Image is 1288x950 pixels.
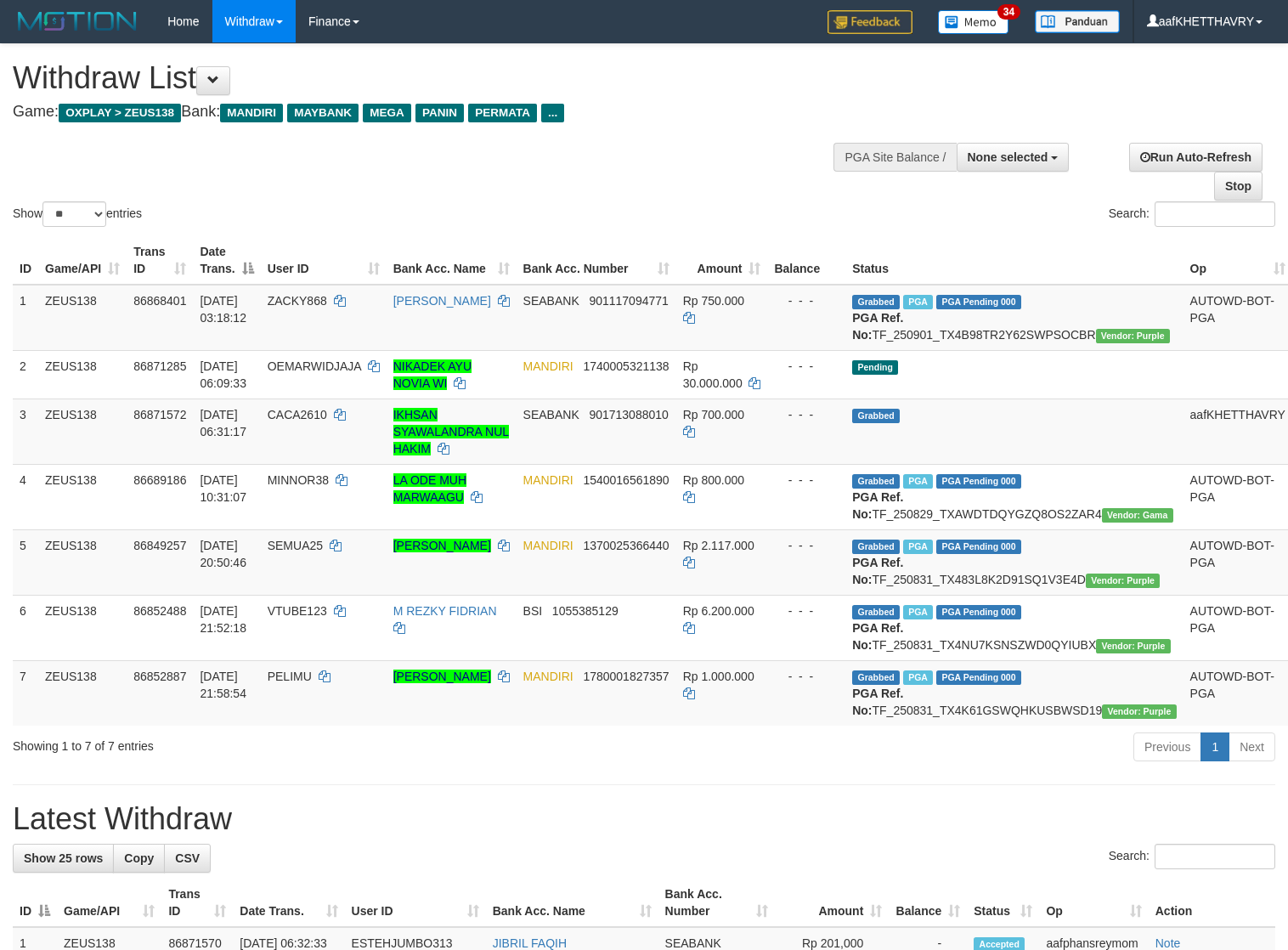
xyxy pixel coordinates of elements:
[936,605,1021,619] span: PGA Pending
[936,474,1021,489] span: PGA Pending
[774,406,839,423] div: - - -
[852,621,903,652] b: PGA Ref. No:
[13,464,38,529] td: 4
[393,670,491,683] a: [PERSON_NAME]
[13,285,38,351] td: 1
[683,604,754,618] span: Rp 6.200.000
[938,10,1009,34] img: Button%20Memo.svg
[38,285,127,351] td: ZEUS138
[393,604,497,618] a: M REZKY FIDRIAN
[13,529,38,595] td: 5
[200,473,246,504] span: [DATE] 10:31:07
[903,295,933,309] span: Marked by aaftrukkakada
[903,474,933,489] span: Marked by aafkaynarin
[127,236,193,285] th: Trans ID: activate to sort column ascending
[541,104,564,122] span: ...
[852,311,903,342] b: PGA Ref. No:
[1109,844,1275,869] label: Search:
[683,670,754,683] span: Rp 1.000.000
[936,540,1021,554] span: PGA Pending
[658,879,775,927] th: Bank Acc. Number: activate to sort column ascending
[774,668,839,685] div: - - -
[1155,936,1181,950] a: Note
[175,851,200,865] span: CSV
[523,539,573,552] span: MANDIRI
[583,539,669,552] span: Copy 1370025366440 to clipboard
[38,595,127,660] td: ZEUS138
[774,292,839,309] div: - - -
[1214,172,1263,201] a: Stop
[1096,329,1170,343] span: Vendor URL: https://trx4.1velocity.biz
[523,473,573,487] span: MANDIRI
[42,201,106,227] select: Showentries
[38,236,127,285] th: Game/API: activate to sort column ascending
[268,408,327,421] span: CACA2610
[393,473,466,504] a: LA ODE MUH MARWAAGU
[13,104,842,121] h4: Game: Bank:
[1200,732,1229,761] a: 1
[393,294,491,308] a: [PERSON_NAME]
[268,473,329,487] span: MINNOR38
[393,359,472,390] a: NIKADEK AYU NOVIA WI
[387,236,517,285] th: Bank Acc. Name: activate to sort column ascending
[268,670,312,683] span: PELIMU
[583,670,669,683] span: Copy 1780001827357 to clipboard
[774,537,839,554] div: - - -
[233,879,344,927] th: Date Trans.: activate to sort column ascending
[161,879,233,927] th: Trans ID: activate to sort column ascending
[1229,732,1275,761] a: Next
[393,408,509,455] a: IKHSAN SYAWALANDRA NUL HAKIM
[683,408,744,421] span: Rp 700.000
[852,687,903,717] b: PGA Ref. No:
[268,294,327,308] span: ZACKY868
[852,474,900,489] span: Grabbed
[13,731,524,755] div: Showing 1 to 7 of 7 entries
[24,851,103,865] span: Show 25 rows
[852,490,903,521] b: PGA Ref. No:
[13,8,142,34] img: MOTION_logo.png
[38,399,127,464] td: ZEUS138
[363,104,411,122] span: MEGA
[1155,844,1275,869] input: Search:
[268,604,327,618] span: VTUBE123
[774,358,839,375] div: - - -
[523,359,573,373] span: MANDIRI
[852,540,900,554] span: Grabbed
[774,472,839,489] div: - - -
[133,408,186,421] span: 86871572
[124,851,154,865] span: Copy
[133,604,186,618] span: 86852488
[38,660,127,726] td: ZEUS138
[665,936,721,950] span: SEABANK
[828,10,912,34] img: Feedback.jpg
[1109,201,1275,227] label: Search:
[268,359,361,373] span: OEMARWIDJAJA
[968,150,1048,164] span: None selected
[38,350,127,399] td: ZEUS138
[852,556,903,586] b: PGA Ref. No:
[683,473,744,487] span: Rp 800.000
[523,604,543,618] span: BSI
[1086,574,1160,588] span: Vendor URL: https://trx4.1velocity.biz
[1096,639,1170,653] span: Vendor URL: https://trx4.1velocity.biz
[523,294,579,308] span: SEABANK
[957,143,1070,172] button: None selected
[903,540,933,554] span: Marked by aafsreyleap
[523,670,573,683] span: MANDIRI
[200,670,246,700] span: [DATE] 21:58:54
[133,539,186,552] span: 86849257
[517,236,676,285] th: Bank Acc. Number: activate to sort column ascending
[13,879,57,927] th: ID: activate to sort column descending
[13,61,842,95] h1: Withdraw List
[852,605,900,619] span: Grabbed
[468,104,537,122] span: PERMATA
[523,408,579,421] span: SEABANK
[57,879,161,927] th: Game/API: activate to sort column ascending
[13,399,38,464] td: 3
[997,4,1020,20] span: 34
[59,104,181,122] span: OXPLAY > ZEUS138
[38,529,127,595] td: ZEUS138
[1039,879,1148,927] th: Op: activate to sort column ascending
[287,104,359,122] span: MAYBANK
[133,359,186,373] span: 86871285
